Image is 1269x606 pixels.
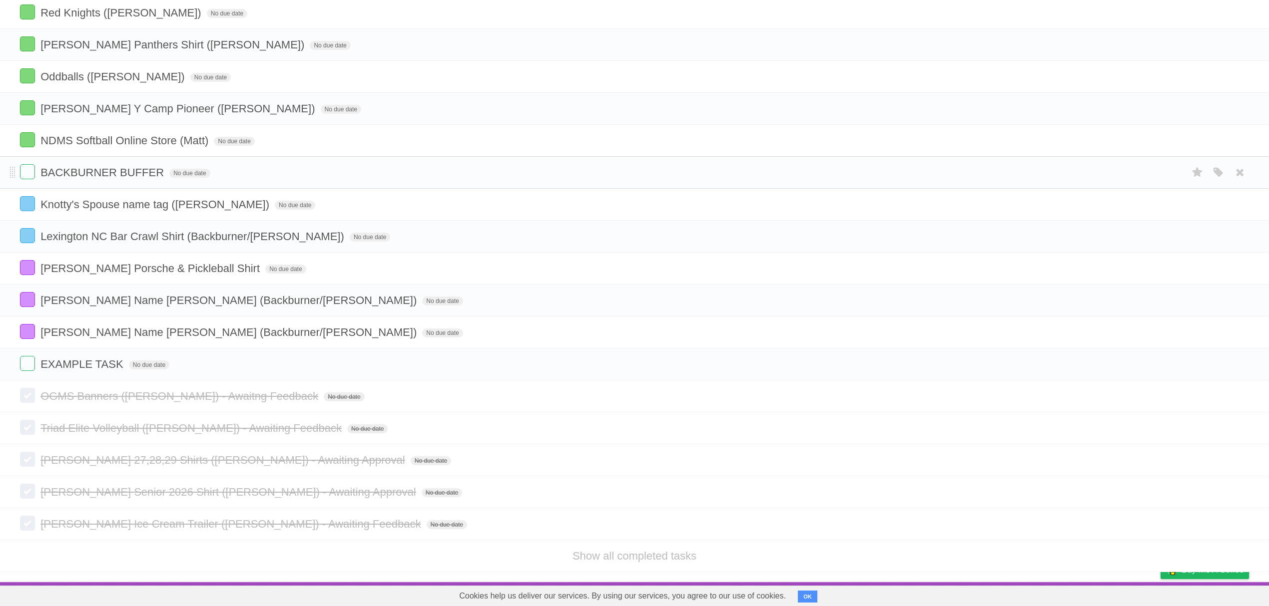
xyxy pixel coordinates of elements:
[40,486,419,498] span: [PERSON_NAME] Senior 2026 Shirt ([PERSON_NAME]) - Awaiting Approval
[214,137,254,146] span: No due date
[427,520,467,529] span: No due date
[20,452,35,467] label: Done
[40,166,166,179] span: BACKBURNER BUFFER
[275,201,315,210] span: No due date
[190,73,231,82] span: No due date
[129,360,169,369] span: No due date
[20,516,35,531] label: Done
[40,102,317,115] span: [PERSON_NAME] Y Camp Pioneer ([PERSON_NAME])
[20,68,35,83] label: Done
[20,420,35,435] label: Done
[1148,585,1174,604] a: Privacy
[1188,164,1207,181] label: Star task
[573,550,696,562] a: Show all completed tasks
[265,265,306,274] span: No due date
[40,326,419,338] span: [PERSON_NAME] Name [PERSON_NAME] (Backburner/[PERSON_NAME])
[40,390,321,402] span: OGMS Banners ([PERSON_NAME]) - Awaitng Feedback
[321,105,361,114] span: No due date
[20,324,35,339] label: Done
[20,164,35,179] label: Done
[40,230,347,243] span: Lexington NC Bar Crawl Shirt (Backburner/[PERSON_NAME])
[449,586,796,606] span: Cookies help us deliver our services. By using our services, you agree to our use of cookies.
[20,36,35,51] label: Done
[422,297,463,305] span: No due date
[422,488,462,497] span: No due date
[20,260,35,275] label: Done
[40,262,262,275] span: [PERSON_NAME] Porsche & Pickleball Shirt
[207,9,247,18] span: No due date
[40,38,307,51] span: [PERSON_NAME] Panthers Shirt ([PERSON_NAME])
[347,424,388,433] span: No due date
[798,591,817,603] button: OK
[40,518,423,530] span: [PERSON_NAME] Ice Cream Trailer ([PERSON_NAME]) - Awaiting Feedback
[20,388,35,403] label: Done
[40,198,272,211] span: Knotty's Spouse name tag ([PERSON_NAME])
[40,422,344,434] span: Triad Elite Volleyball ([PERSON_NAME]) - Awaiting Feedback
[324,392,364,401] span: No due date
[1186,585,1249,604] a: Suggest a feature
[40,294,419,306] span: [PERSON_NAME] Name [PERSON_NAME] (Backburner/[PERSON_NAME])
[20,484,35,499] label: Done
[1061,585,1101,604] a: Developers
[20,100,35,115] label: Done
[1028,585,1049,604] a: About
[350,233,390,242] span: No due date
[20,292,35,307] label: Done
[40,6,204,19] span: Red Knights ([PERSON_NAME])
[40,70,187,83] span: Oddballs ([PERSON_NAME])
[422,328,463,337] span: No due date
[1114,585,1136,604] a: Terms
[20,4,35,19] label: Done
[169,169,210,178] span: No due date
[411,456,451,465] span: No due date
[40,454,408,466] span: [PERSON_NAME] 27,28,29 Shirts ([PERSON_NAME]) - Awaiting Approval
[20,228,35,243] label: Done
[20,356,35,371] label: Done
[40,134,211,147] span: NDMS Softball Online Store (Matt)
[20,196,35,211] label: Done
[20,132,35,147] label: Done
[40,358,125,370] span: EXAMPLE TASK
[1182,561,1244,579] span: Buy me a coffee
[310,41,350,50] span: No due date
